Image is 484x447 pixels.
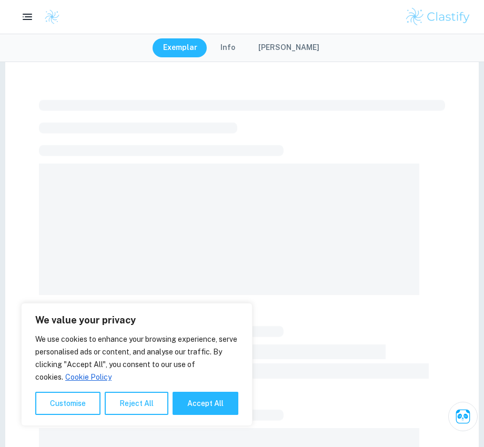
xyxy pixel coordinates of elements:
[248,38,330,57] button: [PERSON_NAME]
[210,38,246,57] button: Info
[44,9,60,25] img: Clastify logo
[173,392,238,415] button: Accept All
[35,392,100,415] button: Customise
[38,9,60,25] a: Clastify logo
[448,402,478,431] button: Ask Clai
[35,333,238,383] p: We use cookies to enhance your browsing experience, serve personalised ads or content, and analys...
[105,392,168,415] button: Reject All
[65,372,112,382] a: Cookie Policy
[35,314,238,327] p: We value your privacy
[153,38,208,57] button: Exemplar
[405,6,471,27] img: Clastify logo
[21,303,253,426] div: We value your privacy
